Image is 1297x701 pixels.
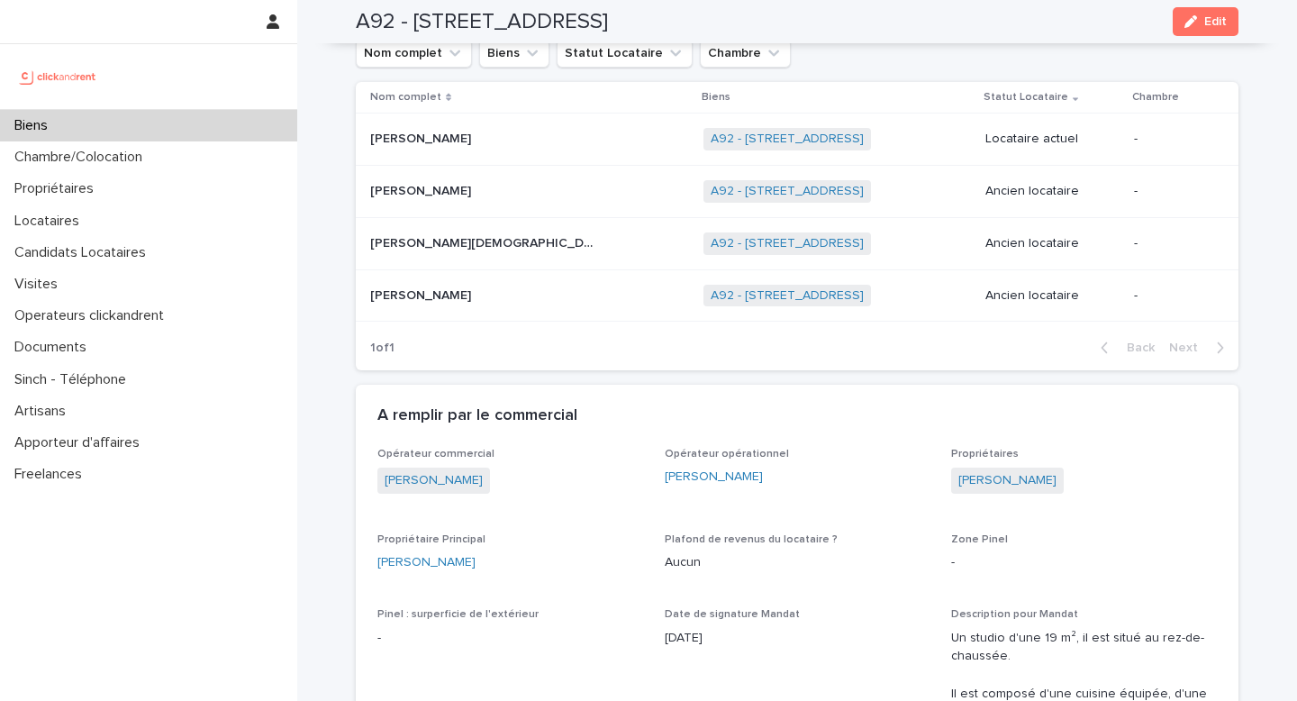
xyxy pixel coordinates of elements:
p: - [1134,132,1210,147]
button: Edit [1173,7,1238,36]
p: Freelances [7,466,96,483]
a: [PERSON_NAME] [385,471,483,490]
a: A92 - [STREET_ADDRESS] [711,132,864,147]
button: Nom complet [356,39,472,68]
p: Propriétaires [7,180,108,197]
p: Apporteur d'affaires [7,434,154,451]
p: Ancien locataire [985,236,1120,251]
tr: [PERSON_NAME][PERSON_NAME] A92 - [STREET_ADDRESS] Ancien locataire- [356,269,1238,322]
span: Back [1116,341,1155,354]
p: [PERSON_NAME] [370,285,475,304]
p: Sinch - Téléphone [7,371,141,388]
p: Ancien locataire [985,184,1120,199]
p: Locataires [7,213,94,230]
a: [PERSON_NAME] [665,468,763,487]
p: Documents [7,339,101,356]
button: Biens [479,39,549,68]
p: [PERSON_NAME] [370,180,475,199]
p: Chambre/Colocation [7,149,157,166]
span: Propriétaires [951,449,1019,460]
p: - [377,629,643,648]
button: Back [1086,340,1162,356]
p: Aucun [665,553,930,572]
span: Description pour Mandat [951,609,1078,620]
p: Statut Locataire [984,87,1068,107]
p: - [951,553,1217,572]
p: Locataire actuel [985,132,1120,147]
p: Artisans [7,403,80,420]
span: Opérateur opérationnel [665,449,789,460]
span: Opérateur commercial [377,449,494,460]
span: Zone Pinel [951,534,1008,545]
tr: [PERSON_NAME][DEMOGRAPHIC_DATA][PERSON_NAME][DEMOGRAPHIC_DATA] A92 - [STREET_ADDRESS] Ancien loca... [356,217,1238,269]
h2: A92 - [STREET_ADDRESS] [356,9,608,35]
p: Visites [7,276,72,293]
p: [DATE] [665,629,930,648]
p: - [1134,184,1210,199]
span: Propriétaire Principal [377,534,485,545]
tr: [PERSON_NAME][PERSON_NAME] A92 - [STREET_ADDRESS] Locataire actuel- [356,114,1238,166]
span: Edit [1204,15,1227,28]
p: - [1134,236,1210,251]
p: [PERSON_NAME] [370,128,475,147]
p: Chambre [1132,87,1179,107]
p: 1 of 1 [356,326,409,370]
a: [PERSON_NAME] [958,471,1057,490]
span: Pinel : surperficie de l'extérieur [377,609,539,620]
p: Biens [7,117,62,134]
p: - [1134,288,1210,304]
span: Plafond de revenus du locataire ? [665,534,838,545]
p: Candidats Locataires [7,244,160,261]
a: A92 - [STREET_ADDRESS] [711,288,864,304]
p: Nom complet [370,87,441,107]
p: Operateurs clickandrent [7,307,178,324]
span: Next [1169,341,1209,354]
a: [PERSON_NAME] [377,553,476,572]
a: A92 - [STREET_ADDRESS] [711,184,864,199]
p: [PERSON_NAME][DEMOGRAPHIC_DATA] [370,232,599,251]
a: A92 - [STREET_ADDRESS] [711,236,864,251]
p: Ancien locataire [985,288,1120,304]
tr: [PERSON_NAME][PERSON_NAME] A92 - [STREET_ADDRESS] Ancien locataire- [356,165,1238,217]
button: Chambre [700,39,791,68]
button: Next [1162,340,1238,356]
h2: A remplir par le commercial [377,406,577,426]
button: Statut Locataire [557,39,693,68]
img: UCB0brd3T0yccxBKYDjQ [14,59,102,95]
span: Date de signature Mandat [665,609,800,620]
p: Biens [702,87,730,107]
